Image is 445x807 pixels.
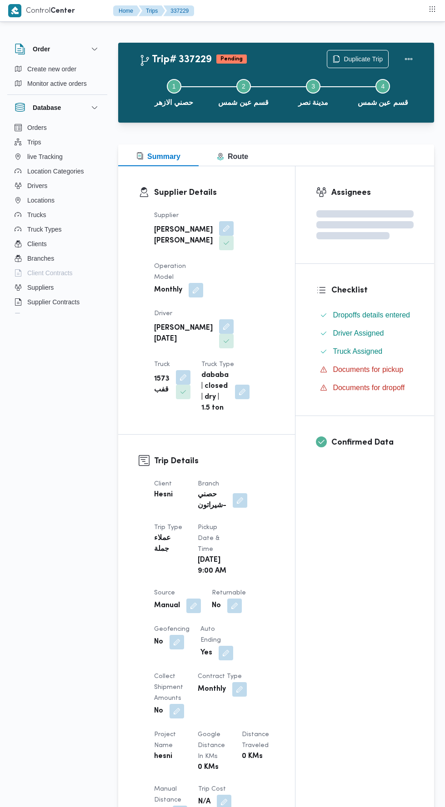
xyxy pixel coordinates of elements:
[163,5,194,16] button: 337229
[33,102,61,113] h3: Database
[27,122,47,133] span: Orders
[198,490,226,511] b: حصني -شيراتون
[7,62,107,94] div: Order
[15,102,100,113] button: Database
[333,382,405,393] span: Documents for dropoff
[27,253,54,264] span: Branches
[11,193,104,208] button: Locations
[11,237,104,251] button: Clients
[11,178,104,193] button: Drivers
[198,525,220,552] span: Pickup date & time
[220,56,243,62] b: Pending
[298,97,328,108] span: مدينة نصر
[331,187,414,199] h3: Assignees
[198,673,242,679] span: Contract Type
[154,323,213,345] b: [PERSON_NAME][DATE]
[198,762,219,773] b: 0 KMs
[316,381,414,395] button: Documents for dropoff
[27,311,50,322] span: Devices
[311,83,315,90] span: 3
[27,282,54,293] span: Suppliers
[333,347,382,355] span: Truck Assigned
[27,297,80,307] span: Supplier Contracts
[331,284,414,297] h3: Checklist
[198,732,225,759] span: Google distance in KMs
[216,54,247,64] span: Pending
[154,706,163,717] b: No
[27,166,84,177] span: Location Categories
[198,684,226,695] b: Monthly
[154,590,175,596] span: Source
[154,374,170,396] b: 1573 قفب
[154,213,179,218] span: Supplier
[242,83,245,90] span: 2
[154,673,183,701] span: Collect Shipment Amounts
[27,137,41,148] span: Trips
[154,732,176,748] span: Project Name
[136,153,180,160] span: Summary
[316,344,414,359] button: Truck Assigned
[11,135,104,149] button: Trips
[154,533,185,555] b: عملاء جملة
[11,280,104,295] button: Suppliers
[333,346,382,357] span: Truck Assigned
[316,308,414,322] button: Dropoffs details entered
[154,225,213,247] b: [PERSON_NAME] [PERSON_NAME]
[11,266,104,280] button: Client Contracts
[381,83,385,90] span: 4
[27,195,55,206] span: Locations
[316,362,414,377] button: Documents for pickup
[11,309,104,324] button: Devices
[155,97,193,108] span: حصني الازهر
[11,251,104,266] button: Branches
[11,62,104,76] button: Create new order
[333,328,384,339] span: Driver Assigned
[7,120,107,317] div: Database
[201,361,234,367] span: Truck Type
[344,54,383,64] span: Duplicate Trip
[154,311,172,317] span: Driver
[154,187,275,199] h3: Supplier Details
[27,78,87,89] span: Monitor active orders
[154,600,180,611] b: Manual
[154,481,172,487] span: Client
[331,436,414,449] h3: Confirmed Data
[154,786,181,803] span: Manual Distance
[217,153,248,160] span: Route
[11,76,104,91] button: Monitor active orders
[11,208,104,222] button: Trucks
[27,64,76,74] span: Create new order
[333,384,405,391] span: Documents for dropoff
[212,600,221,611] b: No
[198,481,219,487] span: Branch
[327,50,389,68] button: Duplicate Trip
[242,751,263,762] b: 0 KMs
[333,364,403,375] span: Documents for pickup
[27,238,47,249] span: Clients
[154,455,275,467] h3: Trip Details
[242,732,269,748] span: Distance Traveled
[33,44,50,54] h3: Order
[198,555,229,577] b: [DATE] 9:00 AM
[154,637,163,648] b: No
[27,151,63,162] span: live Tracking
[27,209,46,220] span: Trucks
[198,786,226,792] span: Trip Cost
[8,4,21,17] img: X8yXhbKr1z7QwAAAABJRU5ErkJggg==
[218,97,269,108] span: قسم عين شمس
[11,295,104,309] button: Supplier Contracts
[113,5,140,16] button: Home
[154,490,173,500] b: Hesni
[154,285,182,296] b: Monthly
[154,525,182,530] span: Trip Type
[333,366,403,373] span: Documents for pickup
[154,626,190,632] span: Geofencing
[200,626,221,643] span: Auto Ending
[11,149,104,164] button: live Tracking
[11,222,104,237] button: Truck Types
[333,311,410,319] span: Dropoffs details entered
[154,751,172,762] b: hesni
[358,97,408,108] span: قسم عين شمس
[209,68,278,115] button: قسم عين شمس
[27,180,47,191] span: Drivers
